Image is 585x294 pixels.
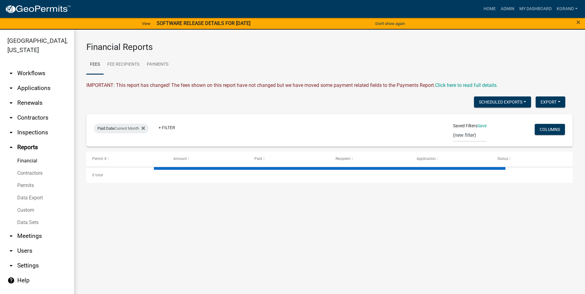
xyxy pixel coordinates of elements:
span: Amount [173,157,187,161]
div: Current Month [94,124,149,133]
strong: SOFTWARE RELEASE DETAILS FOR [DATE] [157,20,250,26]
wm-modal-confirm: Upcoming Changes to Daily Fees Report [435,82,498,88]
a: Fees [86,55,104,75]
span: Application [417,157,436,161]
span: Saved Filters [453,123,477,129]
h3: Financial Reports [86,42,573,52]
datatable-header-cell: Paid [249,152,330,166]
i: arrow_drop_down [7,262,15,269]
i: arrow_drop_up [7,144,15,151]
datatable-header-cell: Amount [167,152,249,166]
a: Click here to read full details. [435,82,498,88]
i: arrow_drop_down [7,247,15,255]
i: arrow_drop_down [7,70,15,77]
button: Scheduled Exports [474,96,531,108]
i: arrow_drop_down [7,129,15,136]
button: Close [576,18,580,26]
datatable-header-cell: Application [410,152,492,166]
a: + Filter [154,122,180,133]
i: arrow_drop_down [7,99,15,107]
a: View [139,18,153,29]
datatable-header-cell: Permit # [86,152,167,166]
div: 0 total [86,167,573,183]
a: Fee Recipients [104,55,143,75]
i: arrow_drop_down [7,114,15,121]
span: Paid Date [97,126,114,131]
button: Columns [535,124,565,135]
span: Status [497,157,508,161]
span: × [576,18,580,27]
i: arrow_drop_down [7,232,15,240]
i: help [7,277,15,284]
span: Permit # [92,157,106,161]
a: My Dashboard [517,3,554,15]
span: Paid [254,157,262,161]
datatable-header-cell: Status [492,152,573,166]
i: arrow_drop_down [7,84,15,92]
a: Save [477,123,487,128]
button: Export [536,96,565,108]
a: kgrand [554,3,580,15]
a: Payments [143,55,172,75]
a: Home [481,3,498,15]
datatable-header-cell: Recipient [329,152,410,166]
button: Don't show again [373,18,407,29]
div: IMPORTANT: This report has changed! The fees shown on this report have not changed but we have mo... [86,82,573,89]
span: Recipient [336,157,351,161]
a: Admin [498,3,517,15]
